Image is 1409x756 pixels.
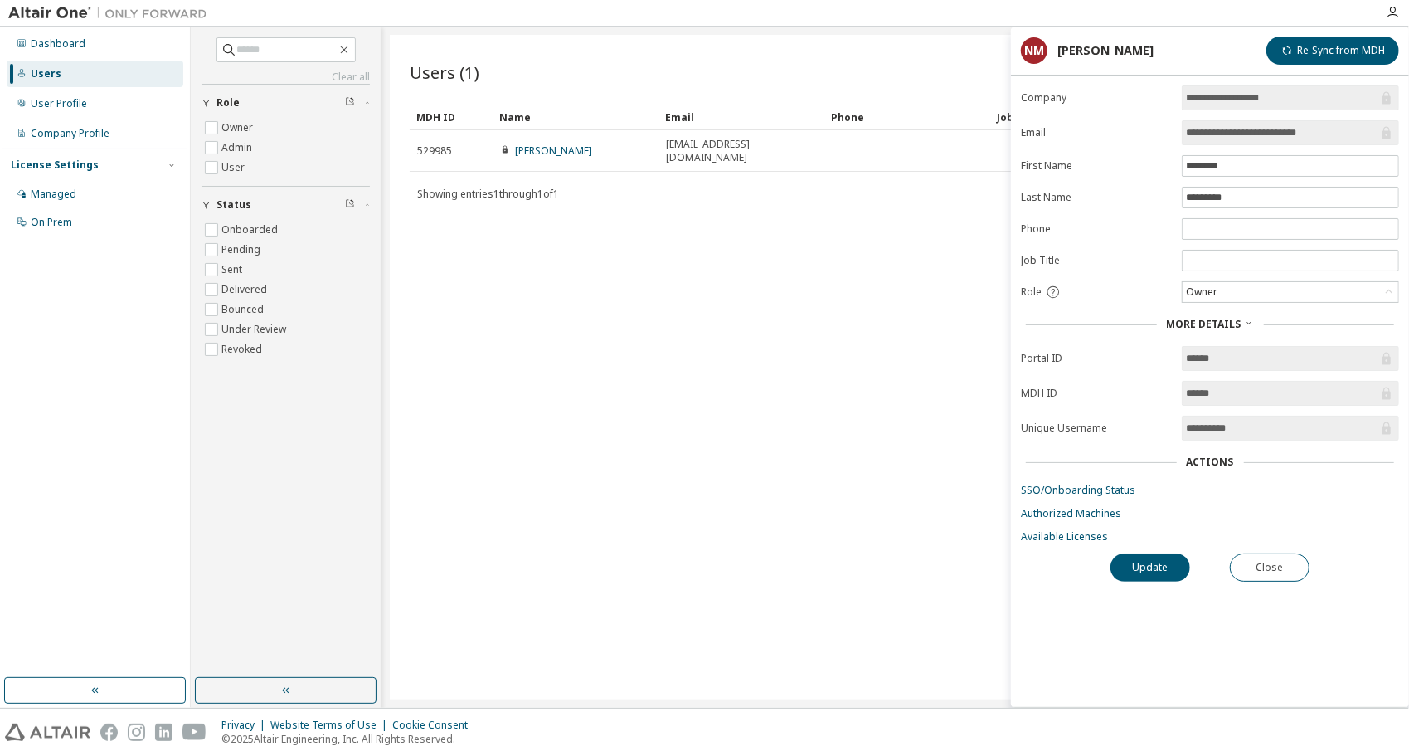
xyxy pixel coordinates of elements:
[1230,554,1309,582] button: Close
[221,138,255,158] label: Admin
[997,104,1149,130] div: Job Title
[31,97,87,110] div: User Profile
[1021,484,1399,497] a: SSO/Onboarding Status
[1187,456,1234,469] div: Actions
[128,724,145,741] img: instagram.svg
[345,96,355,110] span: Clear filter
[410,61,479,84] span: Users (1)
[221,280,270,300] label: Delivered
[221,732,478,746] p: © 2025 Altair Engineering, Inc. All Rights Reserved.
[499,104,652,130] div: Name
[31,37,85,51] div: Dashboard
[221,300,267,319] label: Bounced
[1021,91,1172,105] label: Company
[1021,191,1172,204] label: Last Name
[221,719,270,732] div: Privacy
[155,724,172,741] img: linkedin.svg
[831,104,984,130] div: Phone
[216,96,240,110] span: Role
[1021,387,1172,400] label: MDH ID
[1021,222,1172,236] label: Phone
[31,127,109,140] div: Company Profile
[1021,126,1172,139] label: Email
[270,719,392,732] div: Website Terms of Use
[345,198,355,212] span: Clear filter
[1057,44,1154,57] div: [PERSON_NAME]
[31,67,61,80] div: Users
[221,158,248,178] label: User
[666,138,817,164] span: [EMAIL_ADDRESS][DOMAIN_NAME]
[202,85,370,121] button: Role
[8,5,216,22] img: Altair One
[182,724,206,741] img: youtube.svg
[665,104,818,130] div: Email
[221,220,281,240] label: Onboarded
[1021,37,1047,64] div: NM
[416,104,486,130] div: MDH ID
[221,260,245,280] label: Sent
[392,719,478,732] div: Cookie Consent
[1110,554,1190,582] button: Update
[1021,507,1399,520] a: Authorized Machines
[202,187,370,223] button: Status
[1021,285,1042,299] span: Role
[1021,530,1399,544] a: Available Licenses
[1021,422,1172,435] label: Unique Username
[100,724,118,741] img: facebook.svg
[515,144,592,158] a: [PERSON_NAME]
[221,240,264,260] label: Pending
[417,144,452,158] span: 529985
[1021,352,1172,365] label: Portal ID
[5,724,90,741] img: altair_logo.svg
[221,319,289,339] label: Under Review
[1021,254,1172,267] label: Job Title
[1183,282,1398,302] div: Owner
[1183,283,1220,301] div: Owner
[11,159,99,172] div: License Settings
[216,198,251,212] span: Status
[31,216,72,229] div: On Prem
[221,118,256,138] label: Owner
[202,71,370,84] a: Clear all
[417,187,559,201] span: Showing entries 1 through 1 of 1
[1167,317,1241,331] span: More Details
[1021,159,1172,173] label: First Name
[31,188,76,201] div: Managed
[221,339,265,359] label: Revoked
[1266,37,1399,65] button: Re-Sync from MDH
